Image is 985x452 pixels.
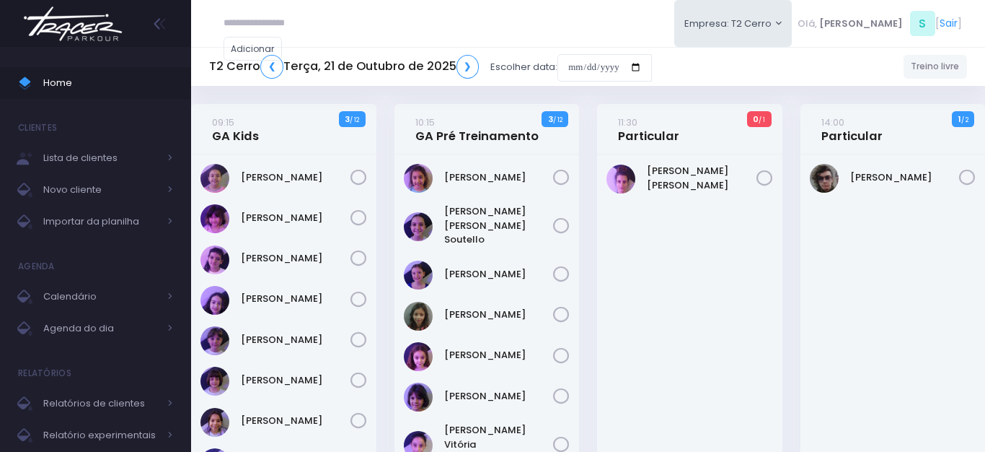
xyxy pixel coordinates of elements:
[43,287,159,306] span: Calendário
[850,170,959,185] a: [PERSON_NAME]
[241,211,350,225] a: [PERSON_NAME]
[212,116,234,129] small: 09:15
[241,170,350,185] a: [PERSON_NAME]
[798,17,817,31] span: Olá,
[606,165,635,194] img: Maria Laura Bertazzi
[404,261,433,290] img: Jasmim rocha
[224,37,283,61] a: Adicionar
[792,7,967,40] div: [ ]
[43,426,159,445] span: Relatório experimentais
[200,286,229,315] img: Isabela de Brito Moffa
[821,115,883,144] a: 14:00Particular
[456,55,480,79] a: ❯
[444,308,553,322] a: [PERSON_NAME]
[209,51,652,84] div: Escolher data:
[444,267,553,282] a: [PERSON_NAME]
[43,319,159,338] span: Agenda do dia
[241,414,350,428] a: [PERSON_NAME]
[753,113,759,125] strong: 0
[821,116,844,129] small: 14:00
[43,394,159,413] span: Relatórios de clientes
[444,204,553,247] a: [PERSON_NAME] [PERSON_NAME] Soutello
[819,17,903,31] span: [PERSON_NAME]
[200,326,229,355] img: Maria Clara Frateschi
[958,113,961,125] strong: 1
[910,11,935,36] span: S
[404,342,433,371] img: Luisa Tomchinsky Montezano
[18,252,55,281] h4: Agenda
[548,113,553,125] strong: 3
[209,55,479,79] h5: T2 Cerro Terça, 21 de Outubro de 2025
[350,116,359,124] small: / 12
[200,245,229,274] img: Clara Guimaraes Kron
[43,181,159,199] span: Novo cliente
[415,115,539,144] a: 10:15GA Pré Treinamento
[18,113,57,142] h4: Clientes
[241,292,350,306] a: [PERSON_NAME]
[404,302,433,331] img: Julia de Campos Munhoz
[618,115,679,144] a: 11:30Particular
[200,408,229,437] img: Marina Árju Aragão Abreu
[43,212,159,231] span: Importar da planilha
[810,164,839,193] img: Fernando Pires Amary
[345,113,350,125] strong: 3
[415,116,435,129] small: 10:15
[444,389,553,404] a: [PERSON_NAME]
[241,373,350,388] a: [PERSON_NAME]
[904,55,968,79] a: Treino livre
[404,212,433,241] img: Ana Helena Soutello
[241,251,350,266] a: [PERSON_NAME]
[200,204,229,233] img: Chiara Real Oshima Hirata
[940,16,958,31] a: Sair
[200,367,229,396] img: Mariana Abramo
[43,149,159,168] span: Lista de clientes
[43,74,173,92] span: Home
[759,116,765,124] small: / 1
[212,115,259,144] a: 09:15GA Kids
[444,170,553,185] a: [PERSON_NAME]
[200,164,229,193] img: Beatriz Cogo
[647,164,756,192] a: [PERSON_NAME] [PERSON_NAME]
[404,383,433,412] img: Malu Bernardes
[444,348,553,362] a: [PERSON_NAME]
[18,359,71,388] h4: Relatórios
[241,333,350,347] a: [PERSON_NAME]
[404,164,433,193] img: Alice Oliveira Castro
[618,116,637,129] small: 11:30
[961,116,968,124] small: / 2
[553,116,562,124] small: / 12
